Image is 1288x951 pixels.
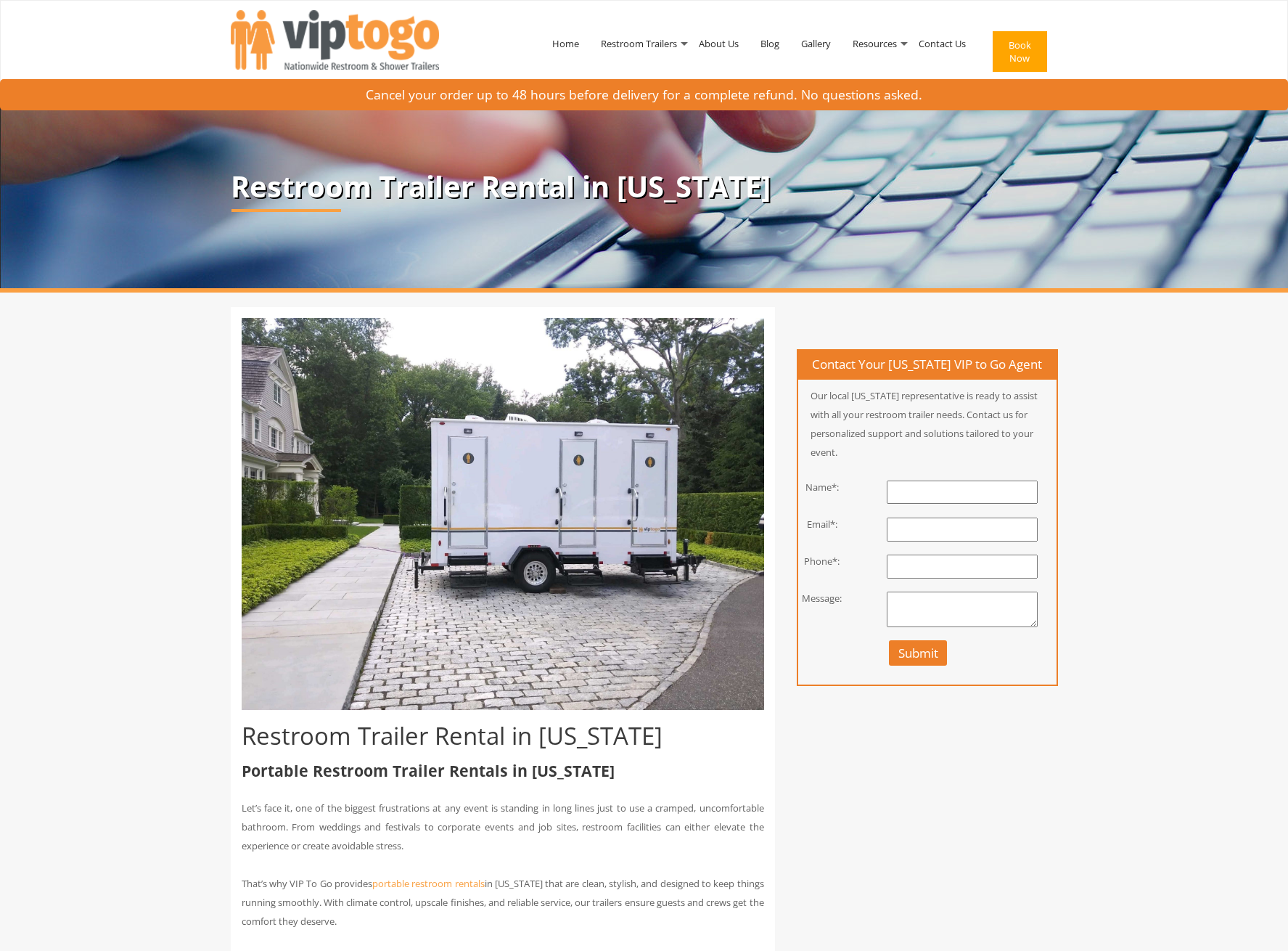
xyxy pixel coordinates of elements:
[787,592,858,605] div: Message:
[798,351,1057,380] h4: Contact Your [US_STATE] VIP to Go Agent
[787,555,858,568] div: Phone*:
[842,6,908,81] a: Resources
[541,6,590,81] a: Home
[798,386,1057,462] p: Our local [US_STATE] representative is ready to assist with all your restroom trailer needs. Cont...
[750,6,790,81] a: Blog
[787,481,858,494] div: Name*:
[790,6,842,81] a: Gallery
[242,877,764,928] span: in [US_STATE] that are clean, stylish, and designed to keep things running smoothly. With climate...
[242,318,764,710] img: Restroom trailer outdoors in Connecticut
[787,518,858,531] div: Email*:
[372,877,485,890] a: portable restroom rentals
[242,760,615,781] b: Portable Restroom Trailer Rentals in [US_STATE]
[908,6,977,81] a: Contact Us
[993,31,1047,72] button: Book Now
[688,6,750,81] a: About Us
[242,877,372,890] span: That’s why VIP To Go provides
[590,6,688,81] a: Restroom Trailers
[231,171,1058,203] p: Restroom Trailer Rental in [US_STATE]
[231,10,439,70] img: VIPTOGO
[977,6,1058,103] a: Book Now
[889,640,948,666] button: Submit
[242,801,764,852] span: Let’s face it, one of the biggest frustrations at any event is standing in long lines just to use...
[242,723,764,749] h1: Restroom Trailer Rental in [US_STATE]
